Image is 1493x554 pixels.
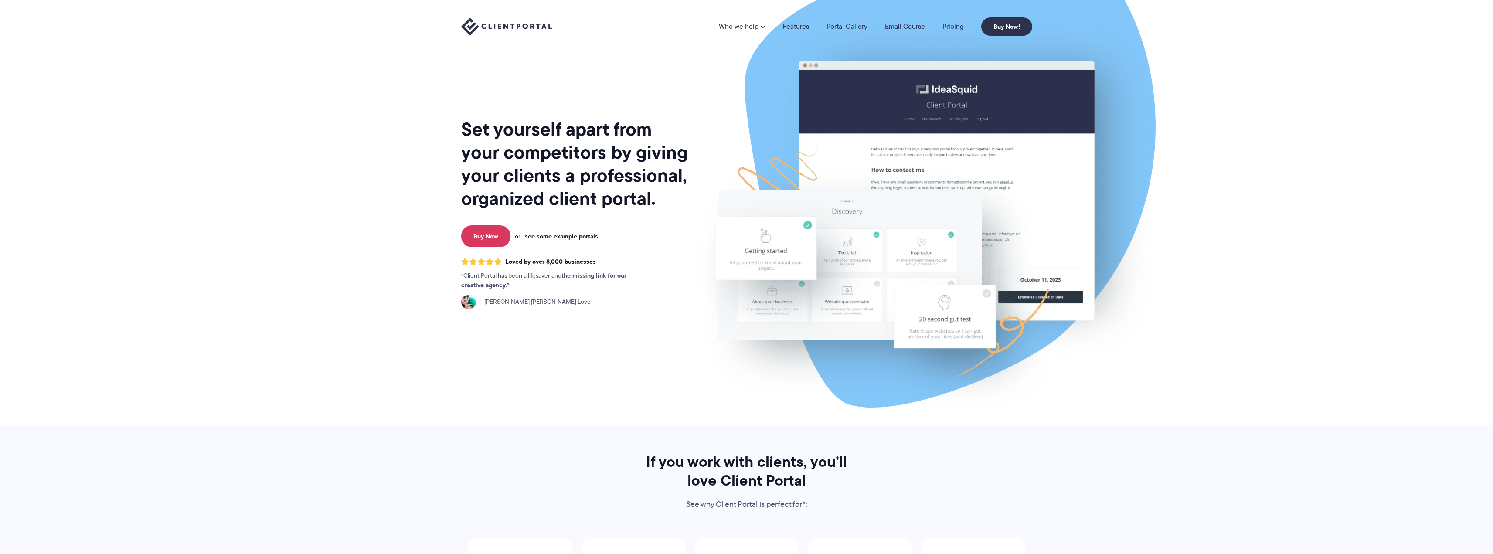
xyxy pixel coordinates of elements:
[461,225,510,247] a: Buy Now
[461,271,626,290] strong: the missing link for our creative agency
[634,498,859,511] p: See why Client Portal is perfect for*:
[515,232,520,240] span: or
[885,23,925,30] a: Email Course
[461,118,690,210] h1: Set yourself apart from your competitors by giving your clients a professional, organized client ...
[461,271,644,290] p: Client Portal has been a lifesaver and .
[981,17,1032,36] a: Buy Now!
[634,452,859,490] h2: If you work with clients, you’ll love Client Portal
[525,232,598,240] a: see some example portals
[782,23,809,30] a: Features
[505,258,596,265] span: Loved by over 8,000 businesses
[826,23,867,30] a: Portal Gallery
[942,23,964,30] a: Pricing
[719,23,765,30] a: Who we help
[480,297,591,307] span: [PERSON_NAME] [PERSON_NAME] Love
